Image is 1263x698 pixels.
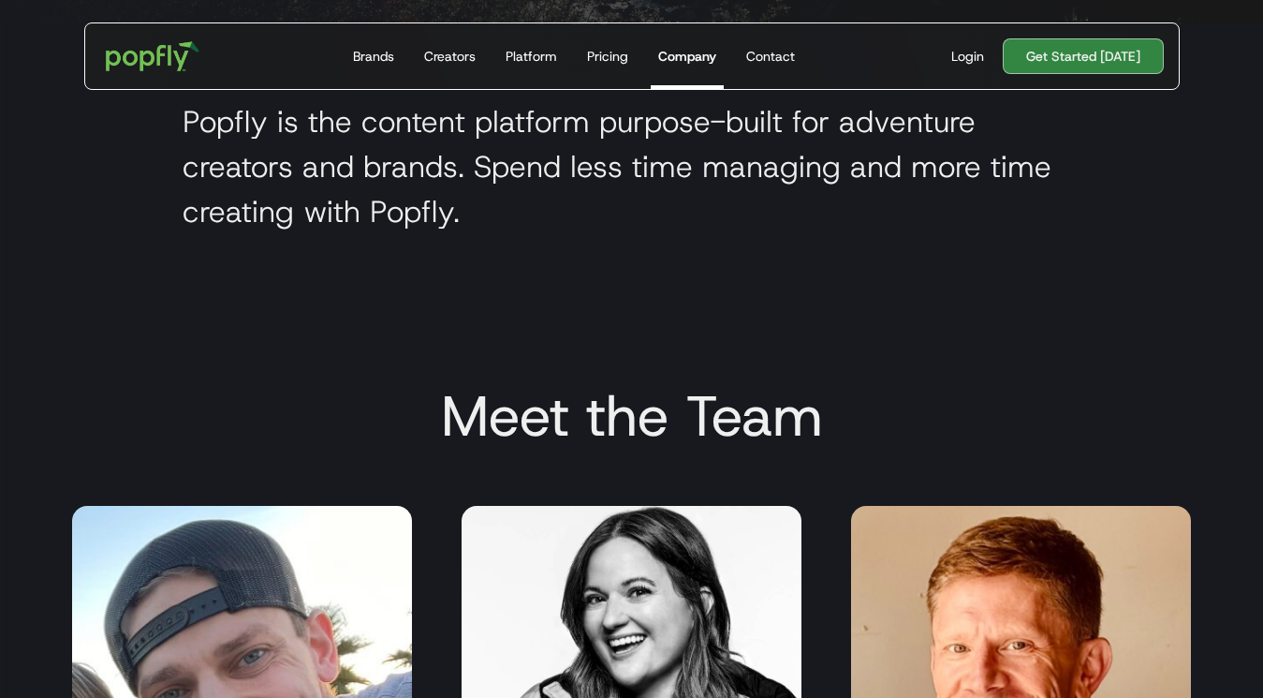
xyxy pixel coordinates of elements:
[417,23,483,89] a: Creators
[746,47,795,66] div: Contact
[944,47,991,66] a: Login
[951,47,984,66] div: Login
[424,47,476,66] div: Creators
[183,99,1081,234] h2: Popfly is the content platform purpose-built for adventure creators and brands. Spend less time m...
[739,23,802,89] a: Contact
[93,28,213,84] a: home
[658,47,716,66] div: Company
[506,47,557,66] div: Platform
[651,23,724,89] a: Company
[498,23,565,89] a: Platform
[345,23,402,89] a: Brands
[580,23,636,89] a: Pricing
[353,47,394,66] div: Brands
[587,47,628,66] div: Pricing
[48,382,1216,450] h2: Meet the Team
[1003,38,1164,74] a: Get Started [DATE]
